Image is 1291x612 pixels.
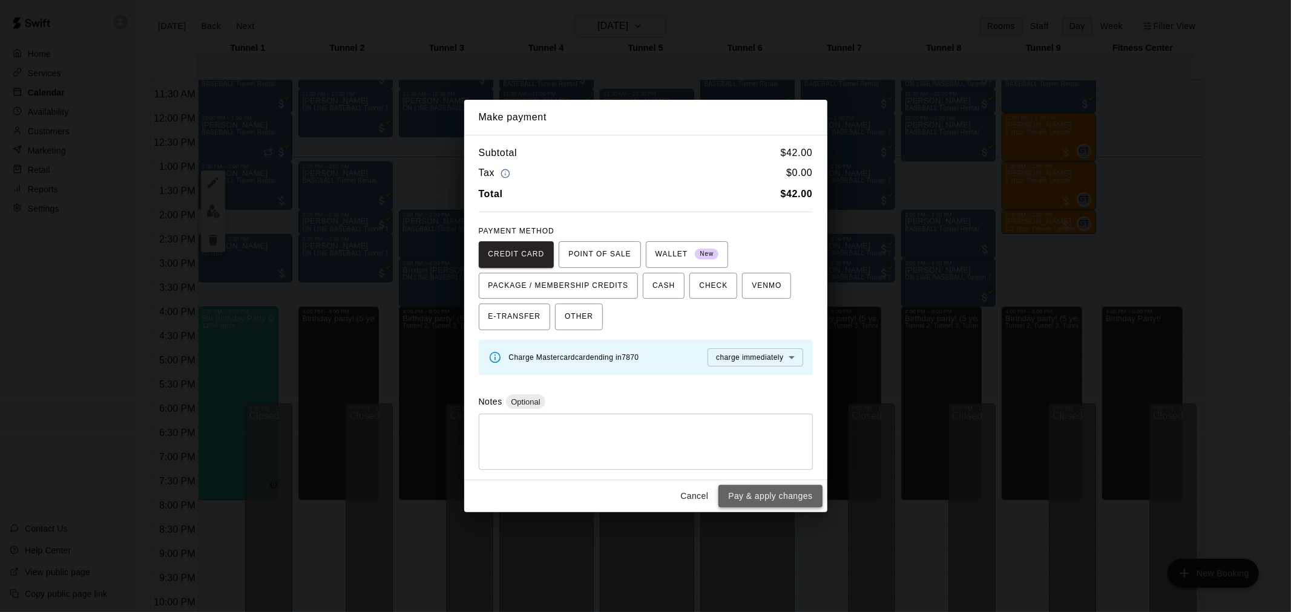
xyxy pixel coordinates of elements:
[781,145,813,161] h6: $ 42.00
[695,246,718,262] span: New
[488,307,541,327] span: E-TRANSFER
[646,241,729,268] button: WALLET New
[509,353,639,362] span: Charge Mastercard card ending in 7870
[699,276,728,296] span: CHECK
[752,276,781,296] span: VENMO
[506,397,545,406] span: Optional
[716,353,783,362] span: charge immediately
[479,165,514,181] h6: Tax
[479,227,554,235] span: PAYMENT METHOD
[479,241,554,268] button: CREDIT CARD
[479,397,502,406] label: Notes
[488,276,629,296] span: PACKAGE / MEMBERSHIP CREDITS
[479,273,639,299] button: PACKAGE / MEMBERSHIP CREDITS
[464,100,827,135] h2: Make payment
[479,145,517,161] h6: Subtotal
[568,245,631,264] span: POINT OF SALE
[781,189,813,199] b: $ 42.00
[675,485,714,507] button: Cancel
[559,241,640,268] button: POINT OF SALE
[689,273,737,299] button: CHECK
[718,485,822,507] button: Pay & apply changes
[655,245,719,264] span: WALLET
[479,304,551,330] button: E-TRANSFER
[643,273,685,299] button: CASH
[555,304,603,330] button: OTHER
[786,165,812,181] h6: $ 0.00
[565,307,593,327] span: OTHER
[488,245,545,264] span: CREDIT CARD
[742,273,791,299] button: VENMO
[652,276,675,296] span: CASH
[479,189,503,199] b: Total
